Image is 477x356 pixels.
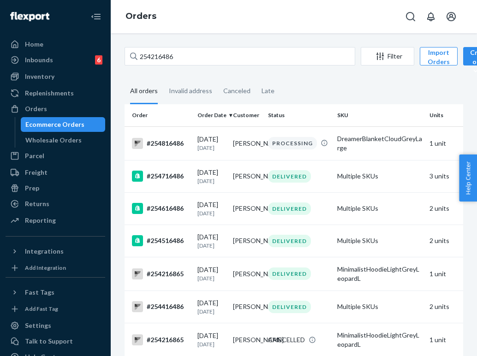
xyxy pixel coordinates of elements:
a: Ecommerce Orders [21,117,106,132]
td: 2 units [426,291,461,323]
div: #254416486 [132,301,190,312]
a: Home [6,37,105,52]
button: Import Orders [420,47,458,65]
td: [PERSON_NAME] [229,257,265,291]
div: Add Fast Tag [25,305,58,313]
a: Add Fast Tag [6,303,105,314]
p: [DATE] [197,274,226,282]
div: [DATE] [197,265,226,282]
a: Freight [6,165,105,180]
a: Orders [125,11,156,21]
div: #254516486 [132,235,190,246]
p: [DATE] [197,177,226,185]
th: Units [426,104,461,126]
td: Multiple SKUs [334,160,426,192]
a: Orders [6,101,105,116]
td: Multiple SKUs [334,291,426,323]
div: CANCELLED [268,335,305,344]
td: [PERSON_NAME] [229,126,265,160]
div: #254216865 [132,334,190,345]
td: 2 units [426,225,461,257]
button: Help Center [459,154,477,202]
div: Reporting [25,216,56,225]
button: Open notifications [422,7,440,26]
a: Inventory [6,69,105,84]
a: Wholesale Orders [21,133,106,148]
div: Orders [25,104,47,113]
td: [PERSON_NAME] [229,225,265,257]
div: Talk to Support [25,337,73,346]
div: Ecommerce Orders [25,120,84,129]
button: Fast Tags [6,285,105,300]
div: PROCESSING [268,137,317,149]
div: #254716486 [132,171,190,182]
div: #254216865 [132,268,190,279]
div: Returns [25,199,49,208]
input: Search orders [125,47,355,65]
div: MinimalistHoodieLightGreyLeopardL [337,331,422,349]
div: DELIVERED [268,170,311,183]
div: Filter [361,52,414,61]
p: [DATE] [197,144,226,152]
div: Wholesale Orders [25,136,82,145]
div: Replenishments [25,89,74,98]
div: All orders [130,79,158,104]
button: Open Search Box [401,7,420,26]
div: Canceled [223,79,250,103]
div: #254616486 [132,203,190,214]
button: Integrations [6,244,105,259]
div: Add Integration [25,264,66,272]
th: SKU [334,104,426,126]
div: DELIVERED [268,267,311,280]
td: 2 units [426,192,461,225]
div: MinimalistHoodieLightGreyLeopardL [337,265,422,283]
td: [PERSON_NAME] [229,291,265,323]
img: Flexport logo [10,12,49,21]
div: 6 [95,55,102,65]
p: [DATE] [197,308,226,315]
th: Order [125,104,194,126]
ol: breadcrumbs [118,3,164,30]
td: [PERSON_NAME] [229,192,265,225]
a: Settings [6,318,105,333]
a: Returns [6,196,105,211]
button: Close Navigation [87,7,105,26]
a: Inbounds6 [6,53,105,67]
td: Multiple SKUs [334,225,426,257]
div: DELIVERED [268,301,311,313]
div: [DATE] [197,168,226,185]
div: Home [25,40,43,49]
div: #254816486 [132,138,190,149]
th: Order Date [194,104,229,126]
a: Replenishments [6,86,105,101]
div: Fast Tags [25,288,54,297]
div: Invalid address [169,79,212,103]
div: [DATE] [197,298,226,315]
div: [DATE] [197,135,226,152]
div: [DATE] [197,232,226,249]
div: Inbounds [25,55,53,65]
td: 3 units [426,160,461,192]
div: Parcel [25,151,44,160]
div: Integrations [25,247,64,256]
p: [DATE] [197,209,226,217]
th: Status [264,104,334,126]
p: [DATE] [197,242,226,249]
a: Talk to Support [6,334,105,349]
td: [PERSON_NAME] [229,160,265,192]
div: Customer [233,111,261,119]
td: Multiple SKUs [334,192,426,225]
td: 1 unit [426,257,461,291]
div: Inventory [25,72,54,81]
div: DELIVERED [268,235,311,247]
div: [DATE] [197,200,226,217]
a: Reporting [6,213,105,228]
a: Parcel [6,148,105,163]
div: DreamerBlanketCloudGreyLarge [337,134,422,153]
button: Filter [361,47,414,65]
div: DELIVERED [268,202,311,215]
div: Settings [25,321,51,330]
div: [DATE] [197,331,226,348]
button: Open account menu [442,7,460,26]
